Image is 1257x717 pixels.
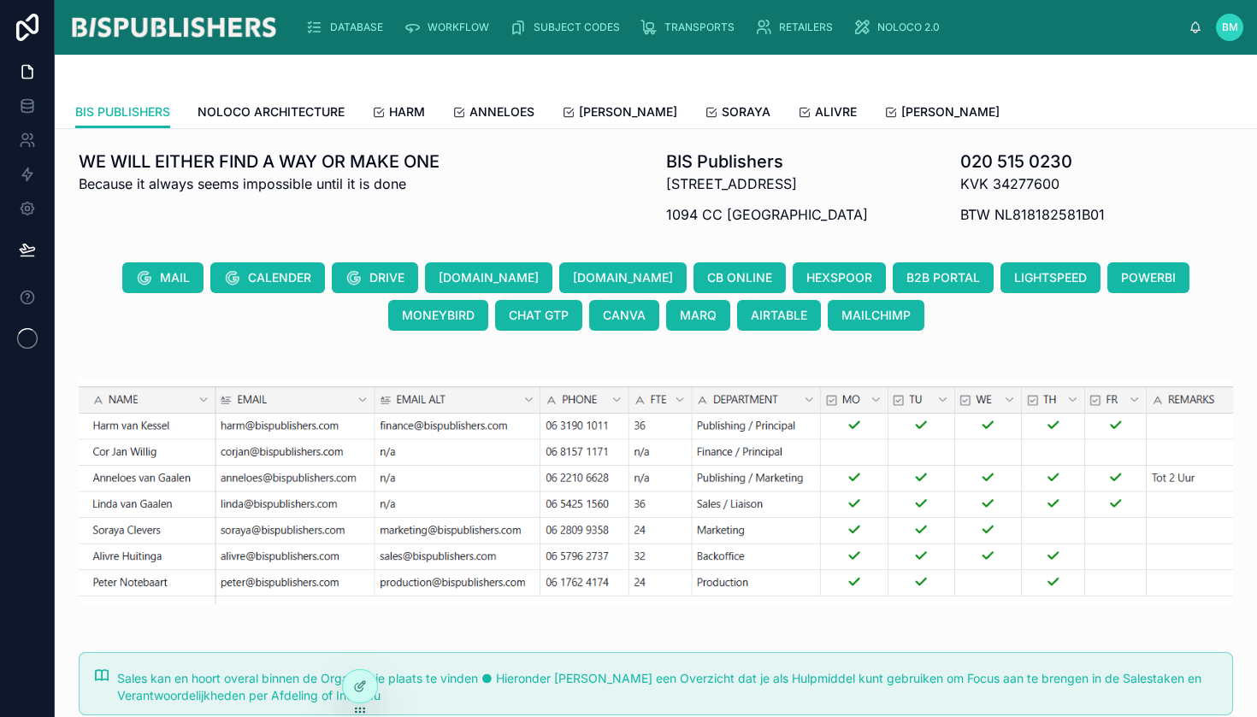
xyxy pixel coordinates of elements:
a: NOLOCO ARCHITECTURE [198,97,345,131]
a: SORAYA [705,97,770,131]
h1: WE WILL EITHER FIND A WAY OR MAKE ONE [79,150,440,173]
a: SUBJECT CODES [505,12,632,43]
a: RETAILERS [750,12,845,43]
span: BM [1222,21,1238,34]
span: ALIVRE [815,103,857,120]
span: AIRTABLE [751,307,807,324]
span: CHAT GTP [509,307,569,324]
button: [DOMAIN_NAME] [425,262,552,293]
span: NOLOCO 2.0 [877,21,940,34]
span: LIGHTSPEED [1014,269,1087,286]
button: CANVA [589,300,659,331]
p: Because it always seems impossible until it is done [79,173,440,194]
a: BIS PUBLISHERS [75,97,170,129]
button: AIRTABLE [737,300,821,331]
button: DRIVE [332,262,418,293]
p: KVK 34277600 [960,173,1105,194]
img: 28141-nolocoover.png [79,379,1233,604]
span: SUBJECT CODES [534,21,620,34]
a: NOLOCO 2.0 [848,12,952,43]
span: WORKFLOW [428,21,489,34]
p: 1094 CC [GEOGRAPHIC_DATA] [666,204,868,225]
a: WORKFLOW [398,12,501,43]
h1: BIS Publishers [666,150,868,173]
span: HEXSPOOR [806,269,872,286]
span: [PERSON_NAME] [579,103,677,120]
img: App logo [68,14,279,41]
span: SORAYA [722,103,770,120]
a: ANNELOES [452,97,534,131]
span: RETAILERS [779,21,833,34]
button: POWERBI [1107,262,1189,293]
span: CB ONLINE [707,269,772,286]
button: MONEYBIRD [388,300,488,331]
span: TRANSPORTS [664,21,735,34]
span: CALENDER [248,269,311,286]
p: [STREET_ADDRESS] [666,173,868,194]
span: B2B PORTAL [906,269,980,286]
span: BIS PUBLISHERS [75,103,170,120]
a: DATABASE [301,12,395,43]
span: CANVA [603,307,646,324]
button: CALENDER [210,262,325,293]
span: POWERBI [1121,269,1176,286]
a: TRANSPORTS [635,12,747,43]
button: HEXSPOOR [793,262,886,293]
a: [PERSON_NAME] [884,97,1000,131]
span: [DOMAIN_NAME] [573,269,673,286]
button: [DOMAIN_NAME] [559,262,687,293]
span: HARM [389,103,425,120]
span: MAIL [160,269,190,286]
button: MAILCHIMP [828,300,924,331]
span: MARQ [680,307,717,324]
div: scrollable content [292,9,1189,46]
a: ALIVRE [798,97,857,131]
span: NOLOCO ARCHITECTURE [198,103,345,120]
button: MAIL [122,262,204,293]
a: [PERSON_NAME] [562,97,677,131]
button: CB ONLINE [693,262,786,293]
span: ANNELOES [469,103,534,120]
span: Sales kan en hoort overal binnen de Organisatie plaats te vinden ● Hieronder [PERSON_NAME] een Ov... [117,671,1201,702]
h1: 020 515 0230 [960,150,1105,173]
button: LIGHTSPEED [1000,262,1101,293]
a: HARM [372,97,425,131]
span: MONEYBIRD [402,307,475,324]
button: MARQ [666,300,730,331]
p: BTW NL818182581B01 [960,204,1105,225]
span: [DOMAIN_NAME] [439,269,539,286]
span: DATABASE [330,21,383,34]
span: DRIVE [369,269,404,286]
div: Sales kan en hoort overal binnen de Organisatie plaats te vinden ● Hieronder vind je een Overzich... [117,670,1219,704]
button: CHAT GTP [495,300,582,331]
span: MAILCHIMP [841,307,911,324]
span: [PERSON_NAME] [901,103,1000,120]
button: B2B PORTAL [893,262,994,293]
